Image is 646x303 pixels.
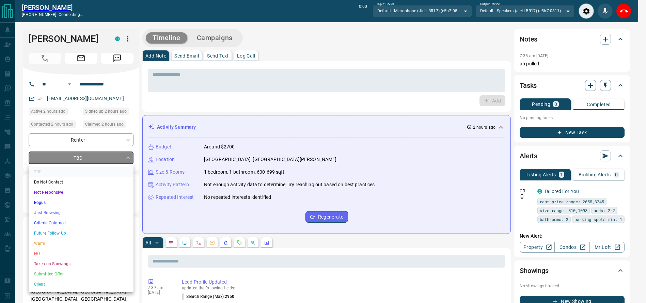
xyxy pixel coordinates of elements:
[29,177,133,187] li: Do Not Contact
[29,259,133,269] li: Taken on Showings
[29,279,133,289] li: Client
[29,249,133,259] li: HOT
[29,238,133,249] li: Warm
[29,197,133,208] li: Bogus
[29,228,133,238] li: Future Follow Up
[29,218,133,228] li: Criteria Obtained
[29,208,133,218] li: Just Browsing
[29,269,133,279] li: Submitted Offer
[29,187,133,197] li: Not Responsive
